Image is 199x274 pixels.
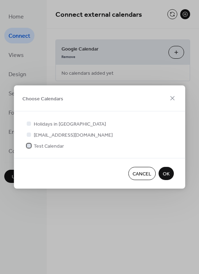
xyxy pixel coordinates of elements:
[34,121,106,128] span: Holidays in [GEOGRAPHIC_DATA]
[22,95,63,102] span: Choose Calendars
[128,167,156,180] button: Cancel
[34,143,64,150] span: Test Calendar
[133,170,151,178] span: Cancel
[158,167,174,180] button: OK
[34,132,113,139] span: [EMAIL_ADDRESS][DOMAIN_NAME]
[163,170,170,178] span: OK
